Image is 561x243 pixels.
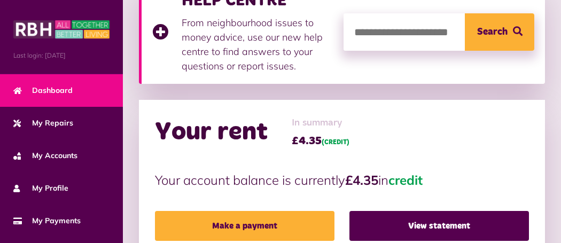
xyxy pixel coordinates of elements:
a: View statement [349,211,529,241]
button: Search [465,13,534,51]
span: (CREDIT) [322,139,349,146]
p: Your account balance is currently in [155,170,529,190]
span: In summary [292,116,349,130]
img: MyRBH [13,19,110,40]
span: My Accounts [13,150,77,161]
h2: Your rent [155,117,268,148]
span: £4.35 [292,133,349,149]
span: Search [477,13,508,51]
span: My Repairs [13,117,73,129]
strong: £4.35 [345,172,378,188]
span: My Profile [13,183,68,194]
span: My Payments [13,215,81,226]
p: From neighbourhood issues to money advice, use our new help centre to find answers to your questi... [182,15,333,73]
span: Last login: [DATE] [13,51,110,60]
span: Dashboard [13,85,73,96]
span: credit [388,172,423,188]
a: Make a payment [155,211,334,241]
